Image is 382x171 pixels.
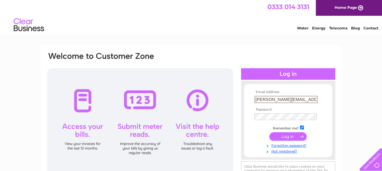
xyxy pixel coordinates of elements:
a: 0333 014 3131 [267,3,309,11]
a: Water [297,26,308,30]
img: logo.png [13,16,44,34]
td: Remember me? [253,125,323,131]
a: Contact [363,26,378,30]
th: Password: [253,108,323,112]
div: Clear Business is a trading name of Verastar Limited (registered in [GEOGRAPHIC_DATA] No. 3667643... [48,3,335,29]
input: Submit [269,132,307,141]
a: Blog [351,26,360,30]
a: Telecoms [329,26,347,30]
th: Email Address: [253,90,323,94]
a: Energy [312,26,325,30]
a: Not registered? [254,148,323,154]
a: Forgotten password? [254,142,323,148]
